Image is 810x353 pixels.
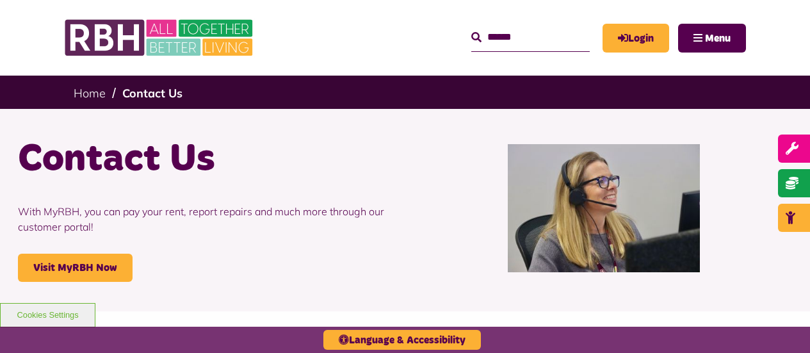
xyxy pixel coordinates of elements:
[74,86,106,101] a: Home
[752,295,810,353] iframe: Netcall Web Assistant for live chat
[678,24,746,53] button: Navigation
[18,254,133,282] a: Visit MyRBH Now
[705,33,731,44] span: Menu
[122,86,182,101] a: Contact Us
[18,185,396,254] p: With MyRBH, you can pay your rent, report repairs and much more through our customer portal!
[603,24,669,53] a: MyRBH
[323,330,481,350] button: Language & Accessibility
[508,144,700,272] img: Contact Centre February 2024 (1)
[18,135,396,185] h1: Contact Us
[64,13,256,63] img: RBH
